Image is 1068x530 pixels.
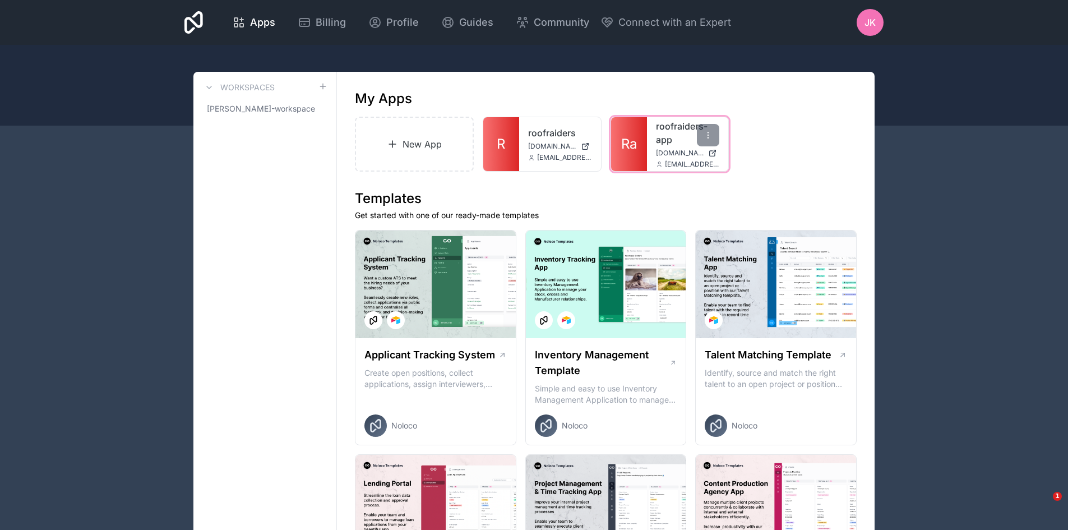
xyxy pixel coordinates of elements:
a: R [483,117,519,171]
p: Simple and easy to use Inventory Management Application to manage your stock, orders and Manufact... [535,383,677,405]
span: Noloco [732,420,757,431]
span: [EMAIL_ADDRESS][DOMAIN_NAME] [537,153,592,162]
span: [DOMAIN_NAME] [656,149,704,158]
a: Ra [611,117,647,171]
span: [EMAIL_ADDRESS][DOMAIN_NAME] [665,160,720,169]
img: Airtable Logo [709,316,718,325]
a: [DOMAIN_NAME] [528,142,592,151]
img: Airtable Logo [562,316,571,325]
a: [DOMAIN_NAME] [656,149,720,158]
span: Noloco [391,420,417,431]
h1: My Apps [355,90,412,108]
span: [PERSON_NAME]-workspace [207,103,315,114]
span: Profile [386,15,419,30]
p: Get started with one of our ready-made templates [355,210,857,221]
span: Connect with an Expert [618,15,731,30]
p: Create open positions, collect applications, assign interviewers, centralise candidate feedback a... [364,367,507,390]
span: Community [534,15,589,30]
h1: Templates [355,190,857,208]
span: Ra [621,135,637,153]
a: Workspaces [202,81,275,94]
a: roofraiders [528,126,592,140]
span: Guides [459,15,493,30]
a: New App [355,117,474,172]
span: [DOMAIN_NAME] [528,142,576,151]
a: Community [507,10,598,35]
p: Identify, source and match the right talent to an open project or position with our Talent Matchi... [705,367,847,390]
span: R [497,135,505,153]
a: Billing [289,10,355,35]
img: Airtable Logo [391,316,400,325]
span: Billing [316,15,346,30]
iframe: Intercom live chat [1030,492,1057,519]
a: roofraiders-app [656,119,720,146]
span: JK [864,16,876,29]
h1: Talent Matching Template [705,347,831,363]
span: Apps [250,15,275,30]
a: Profile [359,10,428,35]
h1: Applicant Tracking System [364,347,495,363]
a: Guides [432,10,502,35]
a: [PERSON_NAME]-workspace [202,99,327,119]
button: Connect with an Expert [600,15,731,30]
a: Apps [223,10,284,35]
span: 1 [1053,492,1062,501]
span: Noloco [562,420,588,431]
h1: Inventory Management Template [535,347,669,379]
h3: Workspaces [220,82,275,93]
